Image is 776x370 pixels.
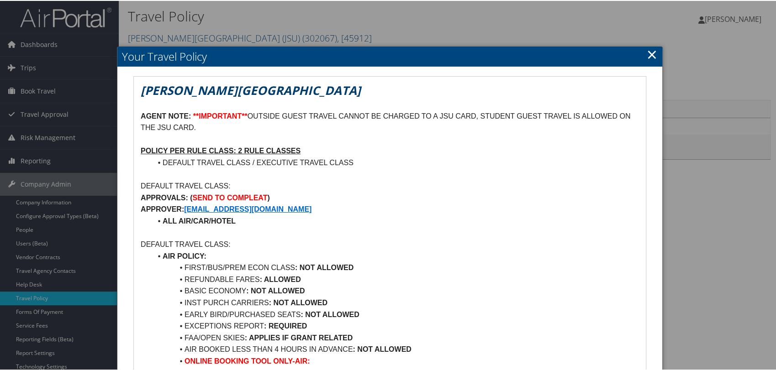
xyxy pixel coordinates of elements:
li: AIR BOOKED LESS THAN 4 HOURS IN ADVANCE [152,343,639,354]
strong: : NOT ALLOWED [353,344,411,352]
a: [EMAIL_ADDRESS][DOMAIN_NAME] [184,204,311,212]
strong: : REQUIRED [264,321,307,329]
strong: AIR POLICY: [163,251,206,259]
strong: : NOT ALLOWED [295,263,354,271]
p: DEFAULT TRAVEL CLASS: [141,238,639,250]
strong: AGENT NOTE: [141,111,191,119]
strong: : ALLOWED [260,275,301,282]
li: REFUNDABLE FARES [152,273,639,285]
li: INST PURCH CARRIERS [152,296,639,308]
strong: : NOT ALLOWED [269,298,327,306]
p: OUTSIDE GUEST TRAVEL CANNOT BE CHARGED TO A JSU CARD, STUDENT GUEST TRAVEL IS ALLOWED ON THE JSU ... [141,109,639,133]
strong: : NOT ALLOWED [246,286,305,294]
strong: ) [267,193,269,201]
li: FAA/OPEN SKIES [152,331,639,343]
li: EARLY BIRD/PURCHASED SEATS [152,308,639,320]
strong: : APPLIES IF GRANT RELATED [245,333,353,341]
li: BASIC ECONOMY [152,284,639,296]
strong: ALL AIR/CAR/HOTEL [163,216,236,224]
a: Close [647,44,657,63]
p: DEFAULT TRAVEL CLASS: [141,179,639,191]
strong: SEND TO COMPLEAT [193,193,268,201]
strong: APPROVALS: ( [141,193,192,201]
em: [PERSON_NAME][GEOGRAPHIC_DATA] [141,81,361,98]
strong: ONLINE BOOKING TOOL ONLY-AIR: [185,356,310,364]
li: DEFAULT TRAVEL CLASS / EXECUTIVE TRAVEL CLASS [152,156,639,168]
li: FIRST/BUS/PREM ECON CLASS [152,261,639,273]
h2: Your Travel Policy [117,46,662,66]
u: POLICY PER RULE CLASS: 2 RULE CLASSES [141,146,301,154]
li: EXCEPTIONS REPORT [152,319,639,331]
strong: APPROVER: [141,204,184,212]
strong: : NOT ALLOWED [301,310,359,318]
